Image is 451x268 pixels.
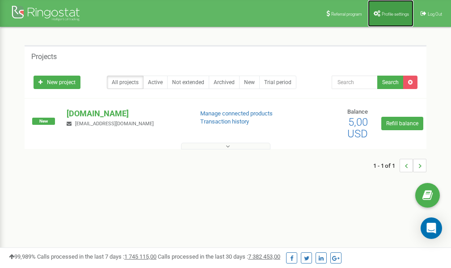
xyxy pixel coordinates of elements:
[75,121,154,127] span: [EMAIL_ADDRESS][DOMAIN_NAME]
[373,150,426,181] nav: ...
[107,76,143,89] a: All projects
[31,53,57,61] h5: Projects
[373,159,400,172] span: 1 - 1 of 1
[124,253,156,260] u: 1 745 115,00
[347,116,368,140] span: 5,00 USD
[32,118,55,125] span: New
[200,118,249,125] a: Transaction history
[200,110,273,117] a: Manage connected products
[248,253,280,260] u: 7 382 453,00
[428,12,442,17] span: Log Out
[34,76,80,89] a: New project
[421,217,442,239] div: Open Intercom Messenger
[67,108,185,119] p: [DOMAIN_NAME]
[9,253,36,260] span: 99,989%
[347,108,368,115] span: Balance
[167,76,209,89] a: Not extended
[382,12,409,17] span: Profile settings
[377,76,404,89] button: Search
[209,76,240,89] a: Archived
[332,76,378,89] input: Search
[143,76,168,89] a: Active
[331,12,362,17] span: Referral program
[239,76,260,89] a: New
[259,76,296,89] a: Trial period
[37,253,156,260] span: Calls processed in the last 7 days :
[381,117,423,130] a: Refill balance
[158,253,280,260] span: Calls processed in the last 30 days :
